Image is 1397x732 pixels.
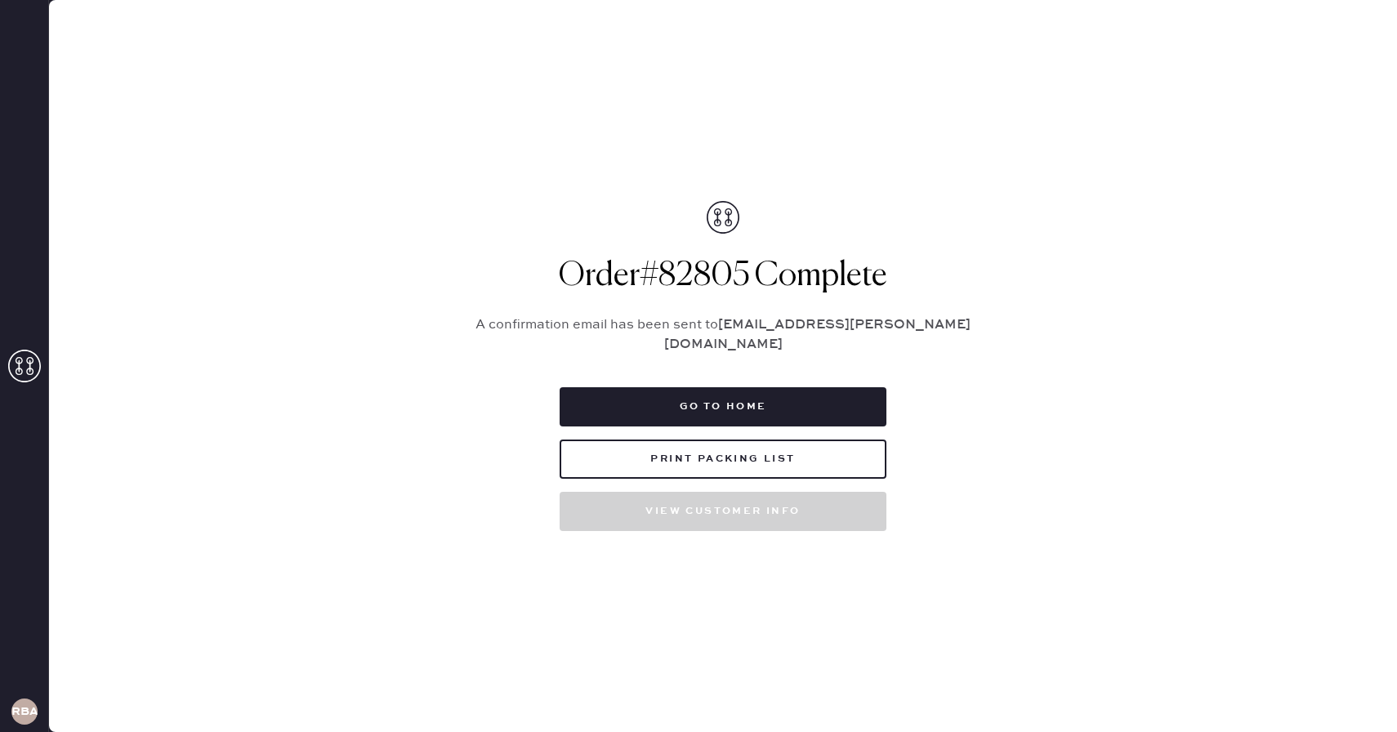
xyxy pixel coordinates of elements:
[560,440,886,479] button: Print Packing List
[1319,658,1390,729] iframe: Front Chat
[560,492,886,531] button: View customer info
[11,706,38,717] h3: RBA
[457,315,989,355] p: A confirmation email has been sent to
[457,257,989,296] h1: Order # 82805 Complete
[664,317,971,352] strong: [EMAIL_ADDRESS][PERSON_NAME][DOMAIN_NAME]
[560,387,886,426] button: Go to home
